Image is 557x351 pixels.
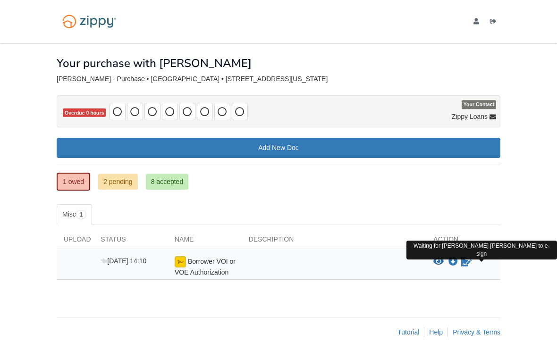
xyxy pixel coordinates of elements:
a: Privacy & Terms [453,328,500,336]
img: esign [175,256,186,267]
span: Overdue 0 hours [63,109,106,117]
span: Your Contact [462,100,496,109]
a: Add New Doc [57,138,500,158]
span: Borrower VOI or VOE Authorization [175,258,236,276]
div: Description [242,234,427,249]
a: Help [429,328,443,336]
div: Name [168,234,242,249]
span: [DATE] 14:10 [101,257,146,265]
div: [PERSON_NAME] - Purchase • [GEOGRAPHIC_DATA] • [STREET_ADDRESS][US_STATE] [57,75,500,83]
a: Misc [57,204,92,225]
a: Download Borrower VOI or VOE Authorization [448,258,458,266]
img: Logo [57,10,122,33]
a: 2 pending [98,174,138,190]
a: edit profile [473,18,483,27]
a: Tutorial [397,328,419,336]
span: Zippy Loans [452,112,488,121]
a: 8 accepted [146,174,189,190]
div: Upload [57,234,93,249]
a: 1 owed [57,173,90,191]
div: Action [426,234,500,249]
h1: Your purchase with [PERSON_NAME] [57,57,252,69]
span: 1 [76,210,87,219]
a: Log out [490,18,500,27]
div: Status [93,234,168,249]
